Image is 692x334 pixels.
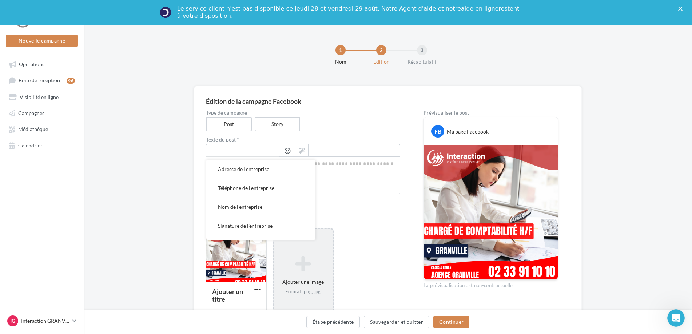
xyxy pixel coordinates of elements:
[431,125,444,138] div: FB
[317,58,364,65] div: Nom
[177,5,521,20] div: Le service client n'est pas disponible ce jeudi 28 et vendredi 29 août. Notre Agent d'aide et not...
[18,126,48,132] span: Médiathèque
[206,179,315,198] button: Téléphone de l'entreprise
[4,122,79,135] a: Médiathèque
[4,73,79,87] a: Boîte de réception96
[433,316,469,328] button: Continuer
[206,117,252,131] label: Post
[417,45,427,55] div: 3
[4,57,79,71] a: Opérations
[218,223,273,229] span: Signature de l'entreprise
[206,198,315,216] button: Nom de l'entreprise
[335,45,346,55] div: 1
[218,166,269,172] span: Adresse de l'entreprise
[255,117,301,131] label: Story
[218,204,262,210] span: Nom de l'entreprise
[18,142,43,148] span: Calendrier
[21,317,69,325] p: Interaction GRANVILLE
[206,216,315,235] button: Signature de l'entreprise
[4,90,79,103] a: Visibilité en ligne
[212,287,243,303] div: Ajouter un titre
[206,200,400,205] label: Type de média
[18,110,44,116] span: Campagnes
[6,314,78,328] a: IG Interaction GRANVILLE
[206,110,400,115] label: Type de campagne
[10,317,15,325] span: IG
[399,58,445,65] div: Récapitulatif
[160,7,171,18] img: Profile image for Service-Client
[4,106,79,119] a: Campagnes
[206,208,230,216] label: Image
[218,185,274,191] span: Téléphone de l'entreprise
[678,7,685,11] div: Fermer
[206,137,400,142] label: Texte du post *
[376,45,386,55] div: 2
[19,77,60,84] span: Boîte de réception
[20,94,59,100] span: Visibilité en ligne
[67,78,75,84] div: 96
[6,35,78,47] button: Nouvelle campagne
[461,5,498,12] a: aide en ligne
[667,309,685,327] iframe: Intercom live chat
[19,61,44,67] span: Opérations
[447,128,489,135] div: Ma page Facebook
[206,160,315,179] button: Adresse de l'entreprise
[358,58,405,65] div: Edition
[364,316,429,328] button: Sauvegarder et quitter
[306,316,360,328] button: Étape précédente
[4,139,79,152] a: Calendrier
[206,222,400,227] div: Images du post
[423,110,558,115] div: Prévisualiser le post
[423,279,558,289] div: La prévisualisation est non-contractuelle
[206,98,570,104] div: Édition de la campagne Facebook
